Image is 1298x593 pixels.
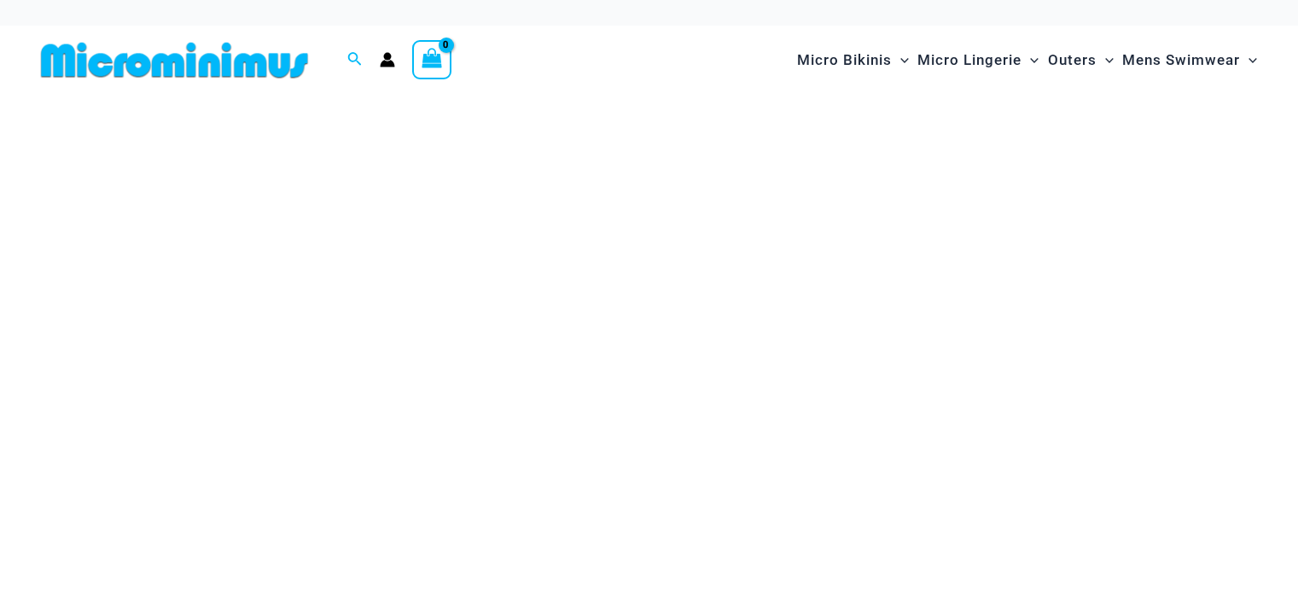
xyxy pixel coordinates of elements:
[913,34,1043,86] a: Micro LingerieMenu ToggleMenu Toggle
[412,40,451,79] a: View Shopping Cart, empty
[34,41,315,79] img: MM SHOP LOGO FLAT
[793,34,913,86] a: Micro BikinisMenu ToggleMenu Toggle
[1240,38,1257,82] span: Menu Toggle
[797,38,892,82] span: Micro Bikinis
[380,52,395,67] a: Account icon link
[892,38,909,82] span: Menu Toggle
[790,32,1264,89] nav: Site Navigation
[1122,38,1240,82] span: Mens Swimwear
[1118,34,1261,86] a: Mens SwimwearMenu ToggleMenu Toggle
[347,49,363,71] a: Search icon link
[1022,38,1039,82] span: Menu Toggle
[1044,34,1118,86] a: OutersMenu ToggleMenu Toggle
[1097,38,1114,82] span: Menu Toggle
[917,38,1022,82] span: Micro Lingerie
[1048,38,1097,82] span: Outers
